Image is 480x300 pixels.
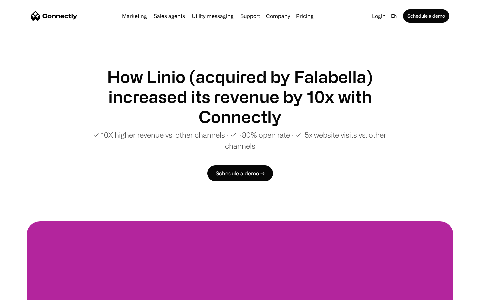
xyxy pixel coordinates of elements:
[189,13,236,19] a: Utility messaging
[119,13,150,19] a: Marketing
[403,9,449,23] a: Schedule a demo
[266,11,290,21] div: Company
[238,13,263,19] a: Support
[369,11,388,21] a: Login
[80,67,400,127] h1: How Linio (acquired by Falabella) increased its revenue by 10x with Connectly
[7,288,40,298] aside: Language selected: English
[293,13,316,19] a: Pricing
[151,13,188,19] a: Sales agents
[80,129,400,151] p: ✓ 10X higher revenue vs. other channels ∙ ✓ ~80% open rate ∙ ✓ 5x website visits vs. other channels
[391,11,398,21] div: en
[13,288,40,298] ul: Language list
[207,165,273,181] a: Schedule a demo →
